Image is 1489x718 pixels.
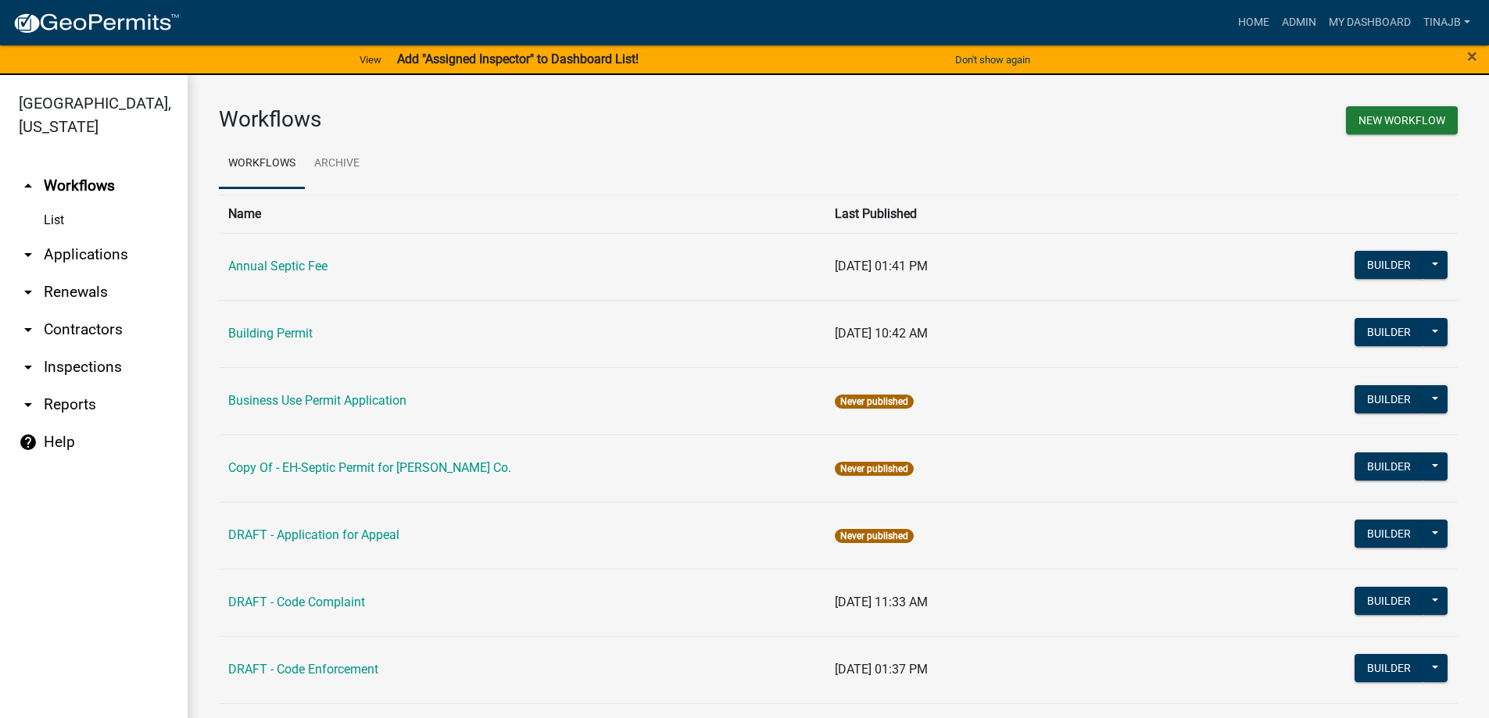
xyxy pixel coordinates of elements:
button: Builder [1355,385,1423,413]
span: [DATE] 10:42 AM [835,326,928,341]
button: Builder [1355,452,1423,480]
i: arrow_drop_down [19,358,38,377]
h3: Workflows [219,106,827,133]
a: Home [1232,8,1276,38]
span: [DATE] 01:37 PM [835,662,928,677]
button: New Workflow [1346,106,1458,134]
a: DRAFT - Application for Appeal [228,527,399,542]
a: Copy Of - EH-Septic Permit for [PERSON_NAME] Co. [228,460,511,475]
a: DRAFT - Code Complaint [228,595,365,609]
span: Never published [835,529,914,543]
i: arrow_drop_down [19,283,38,302]
a: DRAFT - Code Enforcement [228,662,378,677]
strong: Add "Assigned Inspector" to Dashboard List! [397,52,639,66]
i: arrow_drop_down [19,245,38,264]
a: My Dashboard [1323,8,1417,38]
span: [DATE] 01:41 PM [835,259,928,273]
i: arrow_drop_down [19,395,38,414]
button: Builder [1355,654,1423,682]
a: View [353,47,388,73]
a: Tinajb [1417,8,1476,38]
a: Archive [305,139,369,189]
button: Builder [1355,520,1423,548]
a: Business Use Permit Application [228,393,406,408]
button: Builder [1355,318,1423,346]
span: Never published [835,395,914,409]
a: Building Permit [228,326,313,341]
th: Name [219,195,825,233]
i: help [19,433,38,452]
button: Don't show again [949,47,1036,73]
span: × [1467,45,1477,67]
span: Never published [835,462,914,476]
button: Builder [1355,251,1423,279]
a: Admin [1276,8,1323,38]
i: arrow_drop_down [19,320,38,339]
i: arrow_drop_up [19,177,38,195]
a: Workflows [219,139,305,189]
th: Last Published [825,195,1229,233]
button: Close [1467,47,1477,66]
button: Builder [1355,587,1423,615]
a: Annual Septic Fee [228,259,328,273]
span: [DATE] 11:33 AM [835,595,928,609]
